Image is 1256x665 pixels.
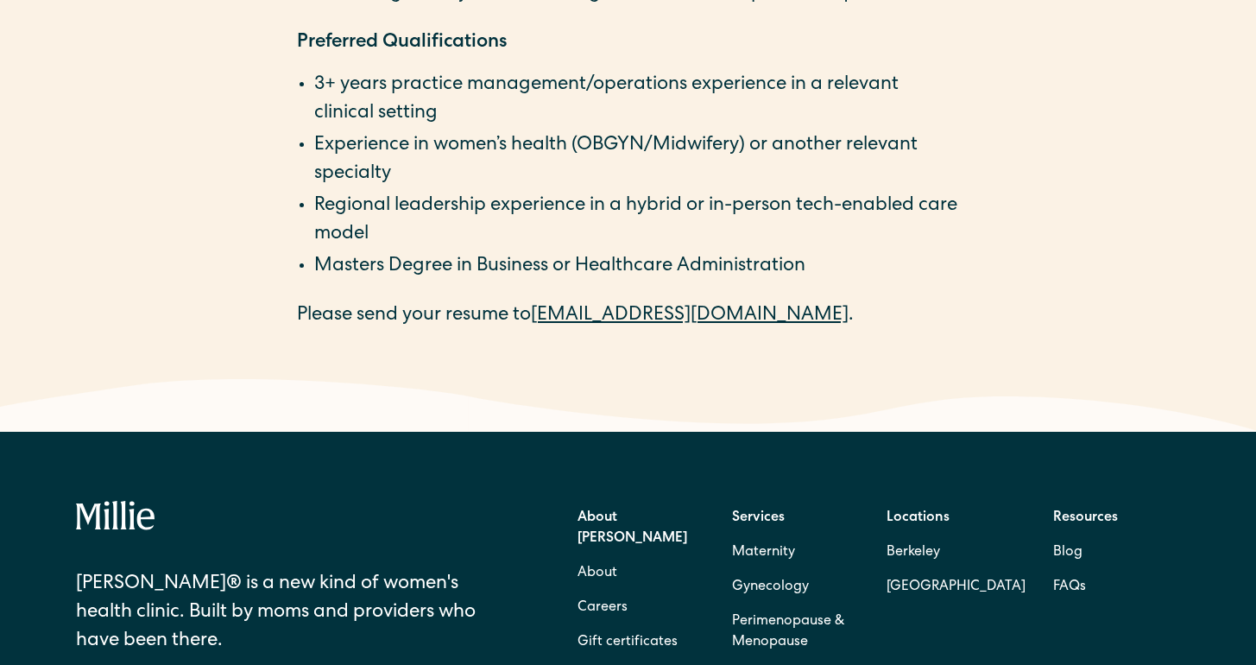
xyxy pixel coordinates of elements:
li: Experience in women’s health (OBGYN/Midwifery) or another relevant specialty [314,132,960,189]
a: Maternity [732,535,795,570]
a: Perimenopause & Menopause [732,605,859,660]
a: Careers [578,591,628,625]
strong: About [PERSON_NAME] [578,511,687,546]
a: Gynecology [732,570,809,605]
strong: Resources [1053,511,1118,525]
strong: Preferred Qualifications [297,34,507,53]
strong: Locations [887,511,950,525]
a: [GEOGRAPHIC_DATA] [887,570,1026,605]
a: Berkeley [887,535,1026,570]
a: FAQs [1053,570,1086,605]
p: Please send your resume to . [297,302,960,331]
a: Blog [1053,535,1082,570]
li: 3+ years practice management/operations experience in a relevant clinical setting [314,72,960,129]
strong: Services [732,511,785,525]
div: [PERSON_NAME]® is a new kind of women's health clinic. Built by moms and providers who have been ... [76,571,483,656]
a: About [578,556,617,591]
a: Gift certificates [578,625,678,660]
li: Regional leadership experience in a hybrid or in-person tech-enabled care model [314,193,960,250]
a: [EMAIL_ADDRESS][DOMAIN_NAME] [531,307,849,326]
li: Masters Degree in Business or Healthcare Administration [314,253,960,282]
